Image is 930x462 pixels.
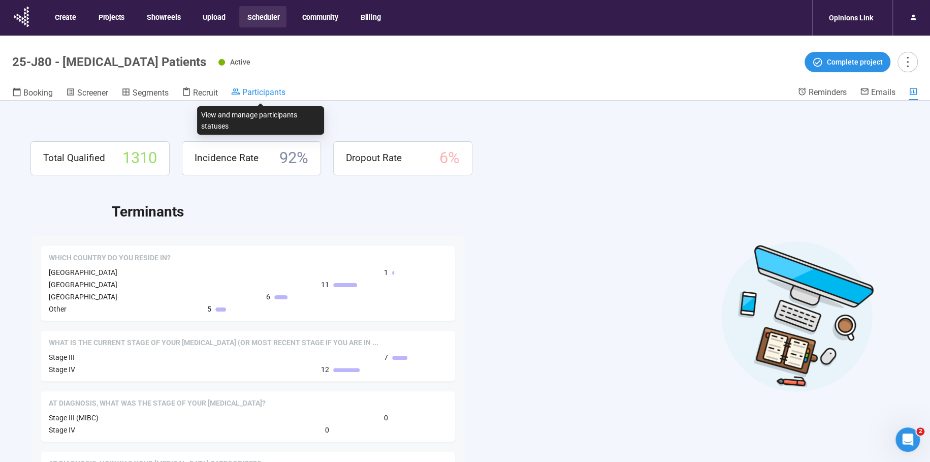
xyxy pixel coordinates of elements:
[242,87,285,97] span: Participants
[346,150,402,166] span: Dropout Rate
[895,427,920,452] iframe: Intercom live chat
[121,87,169,100] a: Segments
[12,87,53,100] a: Booking
[195,150,259,166] span: Incidence Rate
[827,56,883,68] span: Complete project
[279,146,308,171] span: 92 %
[860,87,895,99] a: Emails
[90,6,132,27] button: Projects
[12,55,206,69] h1: 25-J80 - [MEDICAL_DATA] Patients
[805,52,890,72] button: Complete project
[139,6,187,27] button: Showreels
[916,427,924,436] span: 2
[133,88,169,98] span: Segments
[49,268,117,276] span: [GEOGRAPHIC_DATA]
[49,365,75,374] span: Stage IV
[871,87,895,97] span: Emails
[66,87,108,100] a: Screener
[122,146,157,171] span: 1310
[266,291,270,302] span: 6
[321,279,329,290] span: 11
[231,87,285,99] a: Participants
[49,253,171,263] span: Which country do you reside in?
[230,58,250,66] span: Active
[197,106,324,135] div: View and manage participants statuses
[49,305,67,313] span: Other
[49,281,117,289] span: [GEOGRAPHIC_DATA]
[49,293,117,301] span: [GEOGRAPHIC_DATA]
[384,412,388,423] span: 0
[195,6,232,27] button: Upload
[193,88,218,98] span: Recruit
[47,6,83,27] button: Create
[23,88,53,98] span: Booking
[43,150,105,166] span: Total Qualified
[207,303,211,315] span: 5
[384,352,388,363] span: 7
[897,52,918,72] button: more
[321,364,329,375] span: 12
[294,6,345,27] button: Community
[49,353,75,361] span: Stage III
[182,87,218,100] a: Recruit
[77,88,108,98] span: Screener
[797,87,847,99] a: Reminders
[49,338,378,348] span: What is the current stage of your bladder cancer (or most recent stage if you are in remission)?
[112,201,900,223] h2: Terminants
[809,87,847,97] span: Reminders
[239,6,286,27] button: Scheduler
[49,426,75,434] span: Stage IV
[439,146,460,171] span: 6 %
[49,398,266,409] span: At diagnosis, what was the stage of your bladder cancer?
[823,8,879,27] div: Opinions Link
[352,6,388,27] button: Billing
[325,424,329,436] span: 0
[49,414,99,422] span: Stage III (MIBC)
[721,240,874,393] img: Desktop work notes
[384,267,388,278] span: 1
[901,55,914,69] span: more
